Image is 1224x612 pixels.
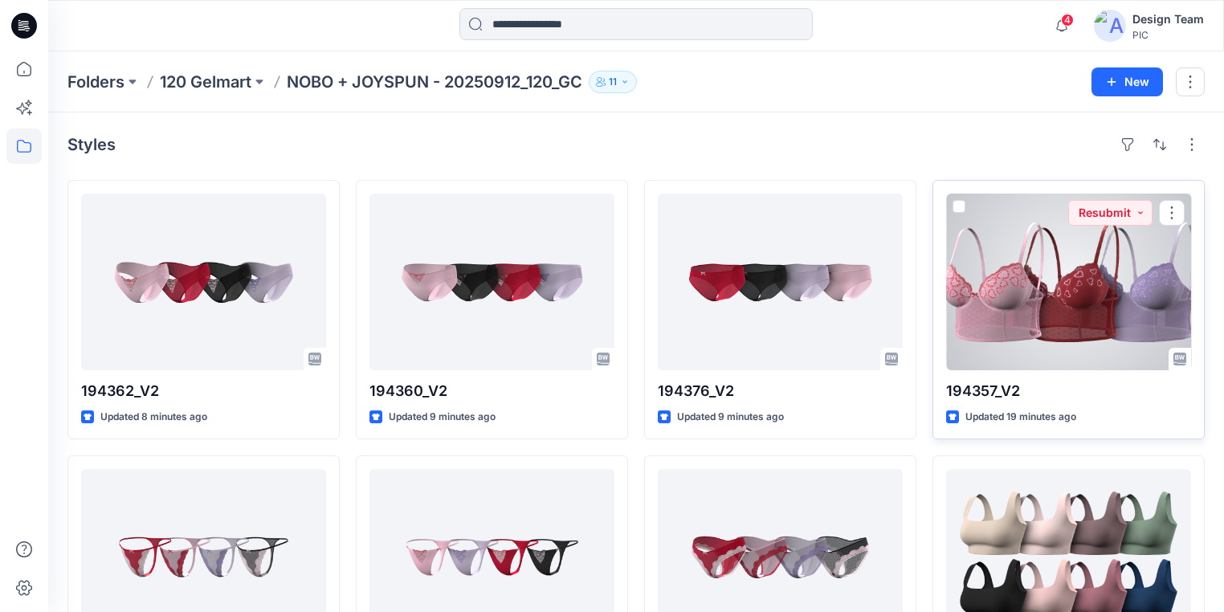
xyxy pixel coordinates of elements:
[389,409,496,426] p: Updated 9 minutes ago
[369,194,614,370] a: 194360_V2
[658,380,903,402] p: 194376_V2
[609,73,617,91] p: 11
[1132,10,1204,29] div: Design Team
[1094,10,1126,42] img: avatar
[965,409,1076,426] p: Updated 19 minutes ago
[658,194,903,370] a: 194376_V2
[589,71,637,93] button: 11
[67,135,116,154] h4: Styles
[946,380,1191,402] p: 194357_V2
[81,380,326,402] p: 194362_V2
[100,409,207,426] p: Updated 8 minutes ago
[67,71,124,93] a: Folders
[1061,14,1074,27] span: 4
[946,194,1191,370] a: 194357_V2
[287,71,582,93] p: NOBO + JOYSPUN - 20250912_120_GC
[1091,67,1163,96] button: New
[677,409,784,426] p: Updated 9 minutes ago
[369,380,614,402] p: 194360_V2
[81,194,326,370] a: 194362_V2
[160,71,251,93] a: 120 Gelmart
[1132,29,1204,41] div: PIC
